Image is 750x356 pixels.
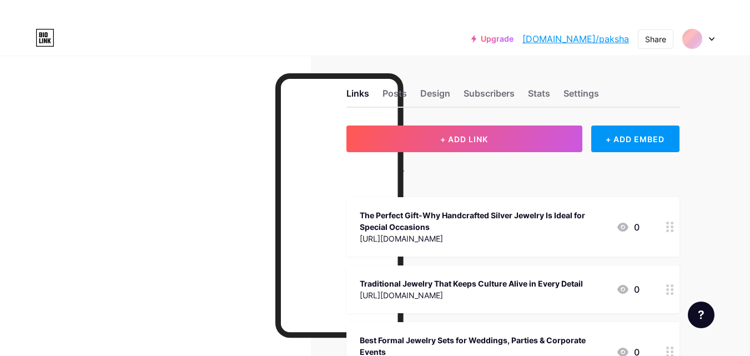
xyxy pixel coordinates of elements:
[382,87,407,107] div: Posts
[360,209,607,233] div: The Perfect Gift-Why Handcrafted Silver Jewelry Is Ideal for Special Occasions
[420,87,450,107] div: Design
[522,32,629,46] a: [DOMAIN_NAME]/paksha
[591,126,679,152] div: + ADD EMBED
[645,33,666,45] div: Share
[616,220,640,234] div: 0
[346,126,582,152] button: + ADD LINK
[616,283,640,296] div: 0
[440,134,488,144] span: + ADD LINK
[346,87,369,107] div: Links
[360,289,583,301] div: [URL][DOMAIN_NAME]
[471,34,514,43] a: Upgrade
[528,87,550,107] div: Stats
[464,87,515,107] div: Subscribers
[563,87,599,107] div: Settings
[360,233,607,244] div: [URL][DOMAIN_NAME]
[360,278,583,289] div: Traditional Jewelry That Keeps Culture Alive in Every Detail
